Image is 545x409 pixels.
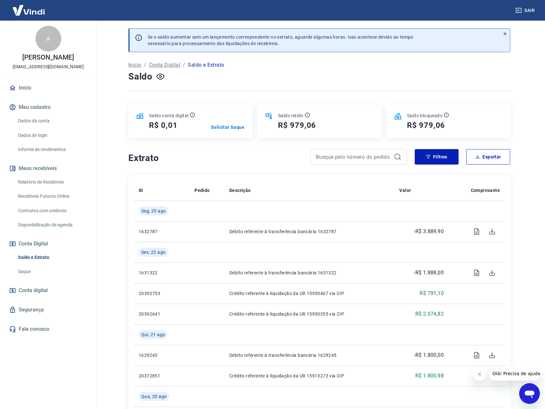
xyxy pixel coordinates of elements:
p: 20372851 [139,373,184,379]
button: Meu cadastro [8,100,89,114]
a: Dados da conta [15,114,89,128]
a: Fale conosco [8,322,89,336]
p: Se o saldo aumentar sem um lançamento correspondente no extrato, aguarde algumas horas. Isso acon... [148,34,413,47]
span: Visualizar [469,347,484,363]
button: Exportar [466,149,510,165]
a: Disponibilização de agenda [15,218,89,232]
p: Débito referente à transferência bancária 1629245 [229,352,389,358]
h5: R$ 979,06 [407,120,445,130]
p: -R$ 1.800,00 [414,351,444,359]
img: Vindi [8,0,50,20]
a: Recebíveis Futuros Online [15,190,89,203]
a: Conta Digital [149,61,180,69]
p: -R$ 1.888,00 [414,269,444,277]
a: Início [128,61,141,69]
a: Solicitar Saque [211,124,244,130]
a: Contratos com credores [15,204,89,217]
a: Segurança [8,303,89,317]
span: Olá! Precisa de ajuda? [4,5,54,10]
input: Busque pelo número do pedido [316,152,391,162]
p: Saldo e Extrato [188,61,224,69]
span: Download [484,265,500,281]
p: Descrição [229,187,251,194]
p: Pedido [194,187,210,194]
span: Visualizar [469,265,484,281]
p: 1631322 [139,270,184,276]
span: Qui, 21 ago [141,331,165,338]
p: Crédito referente à liquidação da UR 15930467 via CIP [229,290,389,297]
h5: R$ 0,01 [149,120,178,130]
span: Sex, 22 ago [141,249,165,255]
span: Qua, 20 ago [141,393,167,400]
p: [EMAIL_ADDRESS][DOMAIN_NAME] [13,63,84,70]
p: Valor [399,187,411,194]
span: Download [484,224,500,239]
a: Informe de rendimentos [15,143,89,156]
p: Saldo retido [278,112,303,119]
a: Relatório de Recebíveis [15,176,89,189]
iframe: Botão para abrir a janela de mensagens [519,383,540,404]
h5: R$ 979,06 [278,120,316,130]
p: Saldo conta digital [149,112,189,119]
iframe: Fechar mensagem [473,368,486,381]
button: Conta Digital [8,237,89,251]
p: Saldo bloqueado [407,112,442,119]
p: R$ 791,10 [420,290,444,297]
a: Saldo e Extrato [15,251,89,264]
button: Meus recebíveis [8,161,89,176]
span: Seg, 25 ago [141,208,166,214]
p: 20392641 [139,311,184,317]
p: 1632787 [139,228,184,235]
a: Dados de login [15,129,89,142]
p: Crédito referente à liquidação da UR 15913273 via CIP [229,373,389,379]
p: / [183,61,185,69]
span: Conta digital [19,286,48,295]
p: 20392753 [139,290,184,297]
p: Débito referente à transferência bancária 1632787 [229,228,389,235]
p: Débito referente à transferência bancária 1631322 [229,270,389,276]
iframe: Mensagem da empresa [489,366,540,381]
h4: Saldo [128,70,153,83]
h4: Extrato [128,152,302,165]
p: 1629245 [139,352,184,358]
button: Filtros [415,149,459,165]
p: Crédito referente à liquidação da UR 15930355 via CIP [229,311,389,317]
p: -R$ 3.889,90 [414,228,444,235]
div: A [35,26,61,52]
button: Sair [514,5,537,16]
span: Download [484,347,500,363]
p: R$ 1.800,98 [415,372,444,380]
a: Início [8,81,89,95]
p: [PERSON_NAME] [22,54,74,61]
p: Comprovante [471,187,500,194]
span: Visualizar [469,224,484,239]
p: ID [139,187,143,194]
a: Conta digital [8,283,89,298]
p: R$ 2.074,82 [415,310,444,318]
a: Saque [15,265,89,278]
p: / [144,61,146,69]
